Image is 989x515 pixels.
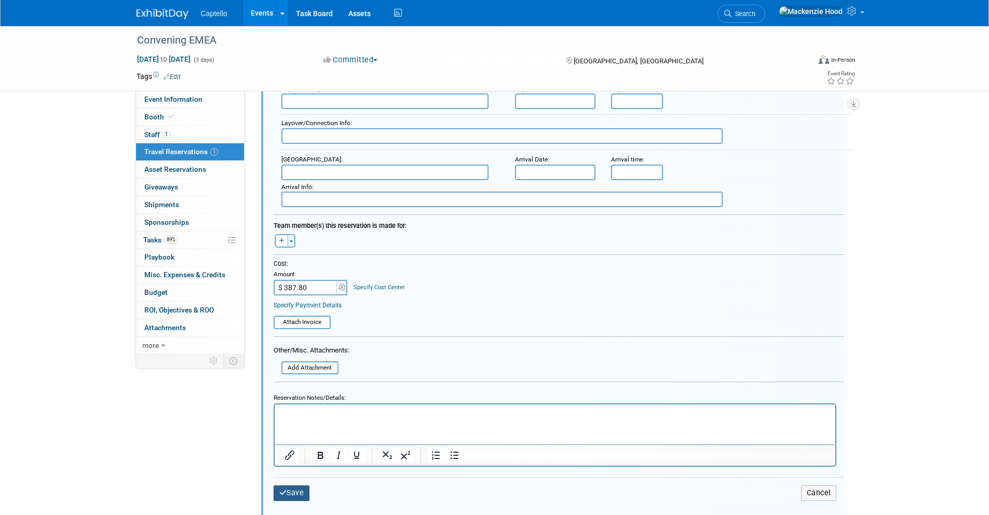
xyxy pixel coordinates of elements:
[311,448,329,463] button: Bold
[354,284,405,291] a: Specify Cost Center
[611,85,654,92] span: Departure Time
[143,236,178,244] span: Tasks
[281,119,350,127] span: Layover/Connection Info
[144,323,186,332] span: Attachments
[378,448,396,463] button: Subscript
[749,54,856,70] div: Event Format
[210,148,218,156] span: 1
[144,288,168,296] span: Budget
[281,448,299,463] button: Insert/edit link
[274,216,844,232] div: Team member(s) this reservation is made for:
[144,147,218,156] span: Travel Reservations
[201,9,227,18] span: Captello
[162,130,170,138] span: 1
[274,270,349,280] div: Amount
[144,95,202,103] span: Event Information
[515,156,549,163] small: :
[144,218,189,226] span: Sponsorships
[281,183,314,191] small: :
[136,337,244,354] a: more
[136,143,244,160] a: Travel Reservations1
[515,85,559,92] small: :
[281,85,330,92] span: Departure Airport
[274,302,342,309] a: Specify Payment Details
[348,448,365,463] button: Underline
[274,389,836,403] div: Reservation Notes/Details:
[611,156,643,163] span: Arrival time
[136,249,244,266] a: Playbook
[136,319,244,336] a: Attachments
[133,31,794,50] div: Convening EMEA
[159,55,169,63] span: to
[819,56,829,64] img: Format-Inperson.png
[275,404,835,444] iframe: Rich Text Area
[611,85,655,92] small: :
[731,10,755,18] span: Search
[274,346,349,358] div: Other/Misc. Attachments:
[427,448,445,463] button: Numbered list
[193,57,214,63] span: (3 days)
[779,6,843,17] img: Mackenzie Hood
[144,270,225,279] span: Misc. Expenses & Credits
[136,161,244,178] a: Asset Reservations
[164,73,181,80] a: Edit
[223,354,244,368] td: Toggle Event Tabs
[136,179,244,196] a: Giveaways
[136,232,244,249] a: Tasks89%
[205,354,223,368] td: Personalize Event Tab Strip
[611,156,644,163] small: :
[169,114,174,119] i: Booth reservation complete
[136,214,244,231] a: Sponsorships
[144,183,178,191] span: Giveaways
[445,448,463,463] button: Bullet list
[281,156,341,163] span: [GEOGRAPHIC_DATA]
[136,91,244,108] a: Event Information
[136,126,244,143] a: Staff1
[144,253,174,261] span: Playbook
[144,165,206,173] span: Asset Reservations
[801,485,836,500] button: Cancel
[320,55,382,65] button: Committed
[397,448,414,463] button: Superscript
[515,156,548,163] span: Arrival Date
[281,156,343,163] small: :
[136,302,244,319] a: ROI, Objectives & ROO
[136,109,244,126] a: Booth
[717,5,765,23] a: Search
[281,119,352,127] small: :
[144,200,179,209] span: Shipments
[515,85,557,92] span: Departure Date
[274,260,844,268] div: Cost:
[144,306,214,314] span: ROI, Objectives & ROO
[137,9,188,19] img: ExhibitDay
[281,85,331,92] small: :
[274,485,310,500] button: Save
[137,55,191,64] span: [DATE] [DATE]
[831,56,855,64] div: In-Person
[144,130,170,139] span: Staff
[136,196,244,213] a: Shipments
[136,266,244,283] a: Misc. Expenses & Credits
[137,71,181,82] td: Tags
[136,284,244,301] a: Budget
[144,113,176,121] span: Booth
[574,57,703,65] span: [GEOGRAPHIC_DATA], [GEOGRAPHIC_DATA]
[142,341,159,349] span: more
[164,236,178,243] span: 89%
[281,183,312,191] span: Arrival Info
[827,71,855,76] div: Event Rating
[330,448,347,463] button: Italic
